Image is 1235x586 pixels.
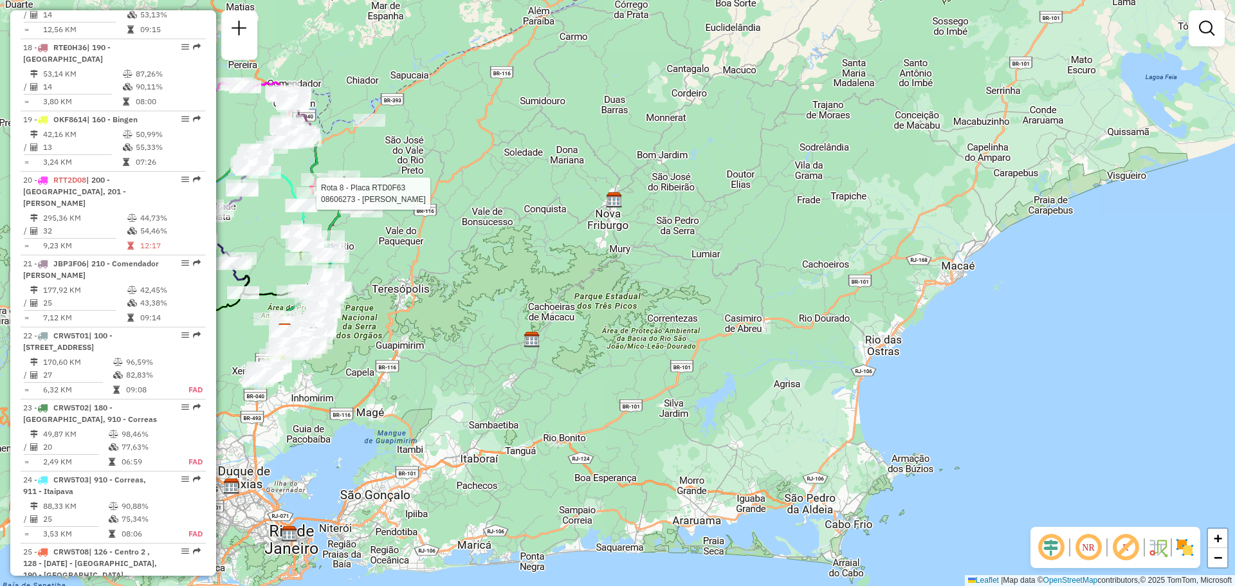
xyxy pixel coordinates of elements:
i: % de utilização da cubagem [113,371,123,379]
td: 82,83% [125,369,176,381]
i: Tempo total em rota [109,530,115,538]
td: 53,13% [140,8,201,21]
td: = [23,455,30,468]
td: 14 [42,80,122,93]
td: 25 [42,513,108,526]
td: 3,24 KM [42,156,122,169]
td: 87,26% [135,68,200,80]
td: = [23,95,30,108]
span: RTE0H36 [53,42,87,52]
img: CDD Petropolis [277,323,293,340]
td: = [23,156,30,169]
td: / [23,297,30,309]
td: 177,92 KM [42,284,127,297]
span: JBP3F06 [53,259,86,268]
td: 55,33% [135,141,200,154]
em: Opções [181,331,189,339]
i: % de utilização do peso [109,430,118,438]
td: FAD [176,383,203,396]
span: CRW5T03 [53,475,89,484]
div: Atividade não roteirizada - ANTONIO JOAQUIM DE O [353,114,385,127]
em: Rota exportada [193,331,201,339]
a: Exibir filtros [1194,15,1220,41]
i: % de utilização do peso [127,214,137,222]
span: Exibir rótulo [1110,532,1141,563]
i: % de utilização da cubagem [127,299,137,307]
em: Rota exportada [193,43,201,51]
td: 96,59% [125,356,176,369]
td: 43,38% [140,297,201,309]
em: Opções [181,176,189,183]
span: + [1214,530,1222,546]
i: Tempo total em rota [123,158,129,166]
td: 7,12 KM [42,311,127,324]
i: Total de Atividades [30,143,38,151]
td: 09:14 [140,311,201,324]
img: CDD Nova Friburgo [606,192,623,208]
img: CDI Macacu [524,331,540,348]
img: Três Rios [284,126,300,143]
td: 42,45% [140,284,201,297]
span: | 210 - Comendador [PERSON_NAME] [23,259,159,280]
td: 44,73% [140,212,201,224]
i: Distância Total [30,70,38,78]
span: RTT2D08 [53,175,86,185]
span: | 200 - [GEOGRAPHIC_DATA], 201 - [PERSON_NAME] [23,175,126,208]
td: 77,63% [121,441,174,453]
td: 42,16 KM [42,128,122,141]
span: | 910 - Correas, 911 - Itaipava [23,475,146,496]
img: Fluxo de ruas [1148,537,1168,558]
td: 3,80 KM [42,95,122,108]
td: 49,87 KM [42,428,108,441]
em: Rota exportada [193,115,201,123]
td: 32 [42,224,127,237]
a: Zoom in [1208,529,1227,548]
i: Distância Total [30,358,38,366]
i: % de utilização do peso [109,502,118,510]
a: OpenStreetMap [1043,576,1098,585]
span: 22 - [23,331,113,352]
span: CRW5T01 [53,331,89,340]
i: Tempo total em rota [123,98,129,105]
td: 06:59 [121,455,174,468]
em: Rota exportada [193,259,201,267]
td: 90,88% [121,500,174,513]
i: Total de Atividades [30,11,38,19]
em: Opções [181,115,189,123]
td: 12:17 [140,239,201,252]
i: Total de Atividades [30,515,38,523]
i: % de utilização do peso [127,286,137,294]
img: CDD Pavuna [223,478,240,495]
td: 08:00 [135,95,200,108]
i: Distância Total [30,131,38,138]
i: Total de Atividades [30,371,38,379]
td: 12,56 KM [42,23,127,36]
td: 53,14 KM [42,68,122,80]
td: / [23,8,30,21]
td: = [23,527,30,540]
i: % de utilização da cubagem [123,143,133,151]
a: Leaflet [968,576,999,585]
i: Distância Total [30,214,38,222]
td: = [23,383,30,396]
img: Exibir/Ocultar setores [1175,537,1195,558]
td: = [23,239,30,252]
i: Distância Total [30,286,38,294]
td: FAD [174,527,203,540]
span: | 100 - [STREET_ADDRESS] [23,331,113,352]
td: FAD [174,455,203,468]
td: 6,32 KM [42,383,113,396]
i: Total de Atividades [30,227,38,235]
span: 21 - [23,259,159,280]
span: 23 - [23,403,157,424]
i: Distância Total [30,430,38,438]
em: Rota exportada [193,176,201,183]
span: Ocultar deslocamento [1036,532,1066,563]
span: | 190 - [GEOGRAPHIC_DATA] [23,42,111,64]
td: / [23,141,30,154]
td: / [23,224,30,237]
img: CDD São Cristovão [281,526,298,542]
i: % de utilização da cubagem [109,515,118,523]
td: 88,33 KM [42,500,108,513]
i: Tempo total em rota [127,314,134,322]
